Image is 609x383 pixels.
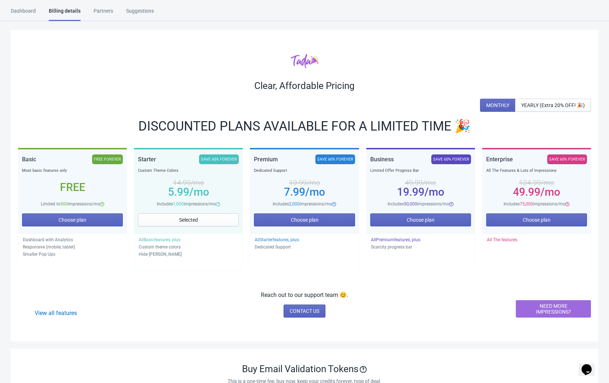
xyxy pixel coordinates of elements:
div: FREE FOREVER [92,154,123,164]
p: Reach out to our support team 😊. [261,291,348,299]
span: 1,000 [173,201,184,207]
div: Custom Theme Colors [138,167,239,174]
span: Includes impressions/mo [388,201,449,207]
a: View all features [35,310,77,316]
span: 500 [60,201,68,207]
span: All Premium features, plus: [371,237,421,242]
div: 49.99 /mo [370,180,471,186]
div: Dashboard [11,7,36,20]
div: Suggestions [126,7,154,20]
span: /mo [540,186,560,198]
span: All Basic features, plus: [139,237,181,242]
div: SAVE 60% FOREVER [547,154,587,164]
span: MONTHLY [486,102,509,108]
div: Free [22,184,123,190]
div: All The Features & Lots of Impressions [486,167,587,174]
span: All Starter features, plus: [255,237,300,242]
div: DISCOUNTED PLANS AVAILABLE FOR A LIMITED TIME 🎉 [18,120,591,132]
div: 124.99 /mo [486,180,587,186]
p: Dashboard with Analytics [23,236,122,243]
span: Choose plan [523,217,550,223]
img: tadacolor.png [291,54,319,68]
span: /mo [305,186,325,198]
p: Responsive (mobile, tablet) [23,243,122,251]
div: 7.99 [254,189,355,195]
button: Selected [138,213,239,226]
div: Most basic features only [22,167,123,174]
a: CONTACT US [284,305,325,318]
div: Basic [22,154,36,164]
div: Dedicated Support [254,167,355,174]
div: 5.99 [138,189,239,195]
div: SAVE 60% FOREVER [315,154,355,164]
div: 14.99 /mo [138,180,239,186]
p: Smaller Pop Ups [23,251,122,258]
span: 2,000 [289,201,300,207]
div: Clear, Affordable Pricing [18,80,591,92]
button: MONTHLY [480,99,515,112]
span: Selected [179,217,198,223]
div: 49.99 [486,189,587,195]
button: Choose plan [486,213,587,226]
span: Choose plan [59,217,86,223]
div: Business [370,154,394,164]
span: Includes impressions/mo [157,201,216,207]
div: SAVE 60% FOREVER [431,154,471,164]
button: NEED MORE IMPRESSIONS? [516,300,591,318]
div: Starter [138,154,156,164]
p: Dedicated Support [255,243,354,251]
div: Limited to impressions/mo [22,200,123,208]
div: SAVE 60% FOREVER [199,154,239,164]
iframe: chat widget [579,354,602,376]
span: 75,000 [520,201,533,207]
span: CONTACT US [290,308,319,314]
div: Enterprise [486,154,513,164]
span: Choose plan [291,217,319,223]
p: Custom theme colors [139,243,238,251]
div: 19.99 [370,189,471,195]
span: Includes impressions/mo [273,201,332,207]
p: Scarcity progress bar [371,243,470,251]
div: Partners [94,7,113,20]
div: 19.99 /mo [254,180,355,186]
button: Choose plan [370,213,471,226]
span: Choose plan [407,217,435,223]
button: Choose plan [22,213,123,226]
span: YEARLY (Extra 20% OFF! 🎉) [521,102,585,108]
span: /mo [189,186,209,198]
div: Premium [254,154,278,164]
button: YEARLY (Extra 20% OFF! 🎉) [515,99,591,112]
div: Buy Email Validation Tokens [18,363,591,375]
div: Limited Offer Progress Bar [370,167,471,174]
span: /mo [424,186,444,198]
span: 50,000 [404,201,417,207]
div: Billing details [49,7,81,21]
span: NEED MORE IMPRESSIONS? [522,303,585,315]
p: Hide [PERSON_NAME] [139,251,238,258]
span: Includes impressions/mo [504,201,565,207]
button: Choose plan [254,213,355,226]
span: All The features [487,237,517,242]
